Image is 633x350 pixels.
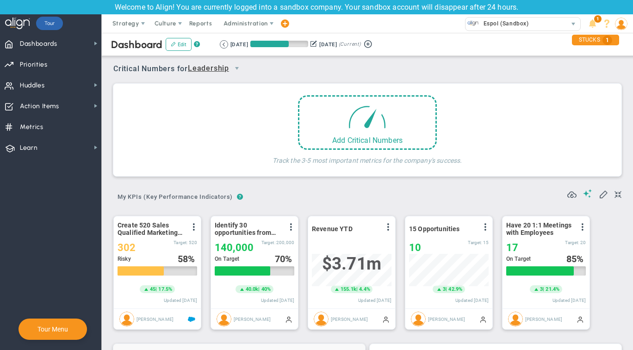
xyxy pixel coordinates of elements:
[479,315,487,323] span: Manually Updated
[20,76,45,95] span: Huddles
[567,18,580,31] span: select
[567,189,577,198] span: Refresh Data
[223,20,267,27] span: Administration
[20,97,59,116] span: Action Items
[276,240,294,245] span: 200,000
[155,286,157,292] span: |
[158,286,172,292] span: 17.5%
[185,14,217,33] span: Reports
[299,136,435,145] div: Add Critical Numbers
[113,61,247,78] span: Critical Numbers for
[446,286,447,292] span: |
[119,312,134,326] img: Alvaro Sandoval
[188,63,229,74] span: Leadership
[215,221,282,236] span: Identify 30 opportunities from SmithCo resulting in $200K new sales
[20,34,57,54] span: Dashboards
[506,256,531,262] span: On Target
[356,286,358,292] span: |
[166,38,192,51] button: Edit
[409,242,421,253] span: 10
[111,38,162,51] span: Dashboard
[409,225,460,233] span: 15 Opportunities
[314,312,329,326] img: Alvaro Sandoval
[443,286,446,293] span: 3
[220,40,228,49] button: Go to previous period
[580,240,586,245] span: 20
[258,286,260,292] span: |
[506,242,518,253] span: 17
[319,40,337,49] div: [DATE]
[448,286,462,292] span: 42.9%
[217,312,231,326] img: Alvaro Sandoval
[285,315,292,323] span: Manually Updated
[230,40,248,49] div: [DATE]
[118,221,185,236] span: Create 520 Sales Qualified Marketing Leads
[479,18,529,30] span: Espol (Sandbox)
[155,20,176,27] span: Culture
[572,35,619,45] div: STUCKS
[583,189,592,198] span: Suggestions (AI Feature)
[137,316,174,321] span: [PERSON_NAME]
[359,286,370,292] span: 4.4%
[250,41,308,47] div: Period Progress: 66% Day 59 of 89 with 30 remaining.
[118,256,131,262] span: Risky
[565,240,579,245] span: Target:
[552,298,586,303] span: Updated [DATE]
[566,254,586,264] div: %
[566,253,577,264] span: 85
[599,189,608,198] span: Edit My KPIs
[508,312,523,326] img: Alvaro Sandoval
[178,254,198,264] div: %
[113,190,237,204] span: My KPIs (Key Performance Indicators)
[178,253,188,264] span: 58
[468,240,482,245] span: Target:
[261,286,271,292] span: 40%
[234,316,271,321] span: [PERSON_NAME]
[546,286,559,292] span: 21.4%
[540,286,543,293] span: 3
[189,240,197,245] span: 520
[525,316,562,321] span: [PERSON_NAME]
[467,18,479,29] img: 33610.Company.photo
[331,316,368,321] span: [PERSON_NAME]
[602,36,612,45] span: 1
[585,14,600,33] li: Announcements
[341,286,356,293] span: 155.1k
[506,221,573,236] span: Have 20 1:1 Meetings with Employees
[150,286,155,293] span: 45
[312,225,353,233] span: Revenue YTD
[20,138,37,158] span: Learn
[339,40,361,49] span: (Current)
[113,190,237,206] button: My KPIs (Key Performance Indicators)
[229,61,245,76] span: select
[382,315,390,323] span: Manually Updated
[577,315,584,323] span: Manually Updated
[483,240,489,245] span: 15
[273,150,462,165] h4: Track the 3-5 most important metrics for the company's success.
[358,298,391,303] span: Updated [DATE]
[322,254,381,274] span: $3,707,282
[164,298,197,303] span: Updated [DATE]
[174,240,187,245] span: Target:
[215,242,254,253] span: 140,000
[600,14,614,33] li: Help & Frequently Asked Questions (FAQ)
[411,312,426,326] img: Alvaro Sandoval
[20,55,48,74] span: Priorities
[428,316,465,321] span: [PERSON_NAME]
[455,298,489,303] span: Updated [DATE]
[20,117,43,137] span: Metrics
[261,298,294,303] span: Updated [DATE]
[261,240,275,245] span: Target:
[246,286,259,293] span: 40.0k
[118,242,136,253] span: 302
[594,15,602,23] span: 1
[188,315,195,323] span: Salesforce Enabled<br ></span>Sandbox: Quarterly Leads and Opportunities
[35,325,71,333] button: Tour Menu
[112,20,139,27] span: Strategy
[615,18,627,30] img: 123218.Person.photo
[543,286,544,292] span: |
[215,256,239,262] span: On Target
[275,253,285,264] span: 70
[275,254,295,264] div: %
